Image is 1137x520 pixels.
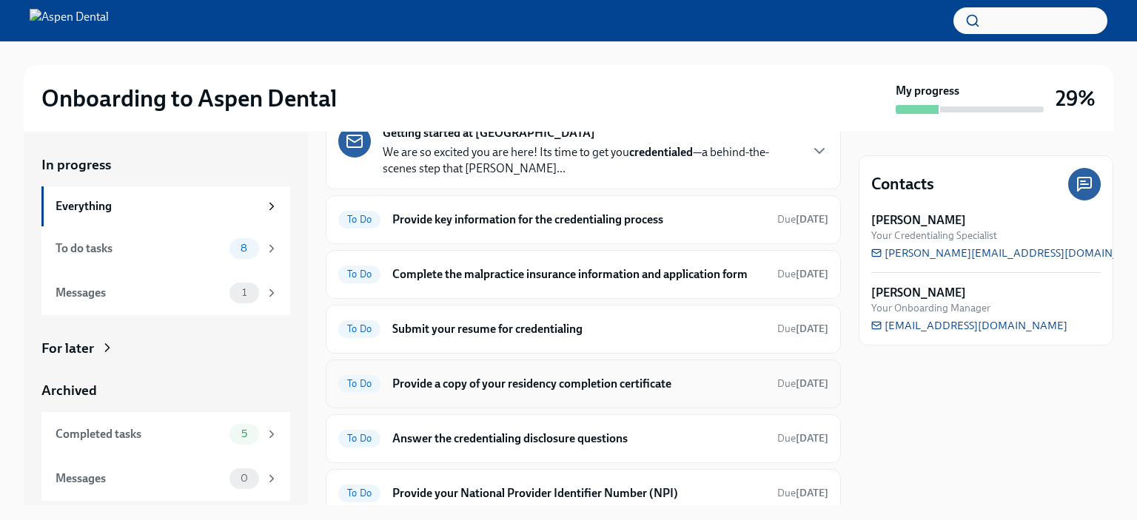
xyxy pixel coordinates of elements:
[871,212,966,229] strong: [PERSON_NAME]
[777,322,828,336] span: August 27th, 2025 10:00
[777,267,828,281] span: August 27th, 2025 10:00
[338,263,828,286] a: To DoComplete the malpractice insurance information and application formDue[DATE]
[232,428,256,439] span: 5
[777,432,828,445] span: Due
[338,323,380,334] span: To Do
[383,125,595,141] strong: Getting started at [GEOGRAPHIC_DATA]
[392,485,765,502] h6: Provide your National Provider Identifier Number (NPI)
[777,212,828,226] span: August 27th, 2025 10:00
[392,321,765,337] h6: Submit your resume for credentialing
[338,482,828,505] a: To DoProvide your National Provider Identifier Number (NPI)Due[DATE]
[392,266,765,283] h6: Complete the malpractice insurance information and application form
[896,83,959,99] strong: My progress
[41,412,290,456] a: Completed tasks5
[233,287,255,298] span: 1
[796,268,828,280] strong: [DATE]
[338,487,380,499] span: To Do
[871,173,934,195] h4: Contacts
[777,377,828,391] span: August 27th, 2025 10:00
[777,213,828,226] span: Due
[56,470,224,487] div: Messages
[30,9,109,33] img: Aspen Dental
[629,145,693,159] strong: credentialed
[41,271,290,315] a: Messages1
[383,144,799,177] p: We are so excited you are here! Its time to get you —a behind-the-scenes step that [PERSON_NAME]...
[41,339,290,358] a: For later
[777,486,828,500] span: August 27th, 2025 10:00
[41,381,290,400] a: Archived
[41,339,94,358] div: For later
[392,430,765,447] h6: Answer the credentialing disclosure questions
[232,473,257,484] span: 0
[338,269,380,280] span: To Do
[777,487,828,499] span: Due
[41,226,290,271] a: To do tasks8
[871,318,1067,333] a: [EMAIL_ADDRESS][DOMAIN_NAME]
[41,456,290,501] a: Messages0
[796,487,828,499] strong: [DATE]
[392,212,765,228] h6: Provide key information for the credentialing process
[41,186,290,226] a: Everything
[796,213,828,226] strong: [DATE]
[338,427,828,450] a: To DoAnswer the credentialing disclosure questionsDue[DATE]
[56,240,224,257] div: To do tasks
[338,433,380,444] span: To Do
[796,323,828,335] strong: [DATE]
[871,229,997,243] span: Your Credentialing Specialist
[232,243,256,254] span: 8
[777,377,828,390] span: Due
[338,378,380,389] span: To Do
[777,268,828,280] span: Due
[777,431,828,445] span: August 27th, 2025 10:00
[41,84,337,113] h2: Onboarding to Aspen Dental
[41,155,290,175] a: In progress
[338,208,828,232] a: To DoProvide key information for the credentialing processDue[DATE]
[338,317,828,341] a: To DoSubmit your resume for credentialingDue[DATE]
[56,426,224,442] div: Completed tasks
[56,285,224,301] div: Messages
[1056,85,1096,112] h3: 29%
[871,301,990,315] span: Your Onboarding Manager
[392,376,765,392] h6: Provide a copy of your residency completion certificate
[796,432,828,445] strong: [DATE]
[338,214,380,225] span: To Do
[777,323,828,335] span: Due
[871,285,966,301] strong: [PERSON_NAME]
[796,377,828,390] strong: [DATE]
[338,372,828,396] a: To DoProvide a copy of your residency completion certificateDue[DATE]
[56,198,259,215] div: Everything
